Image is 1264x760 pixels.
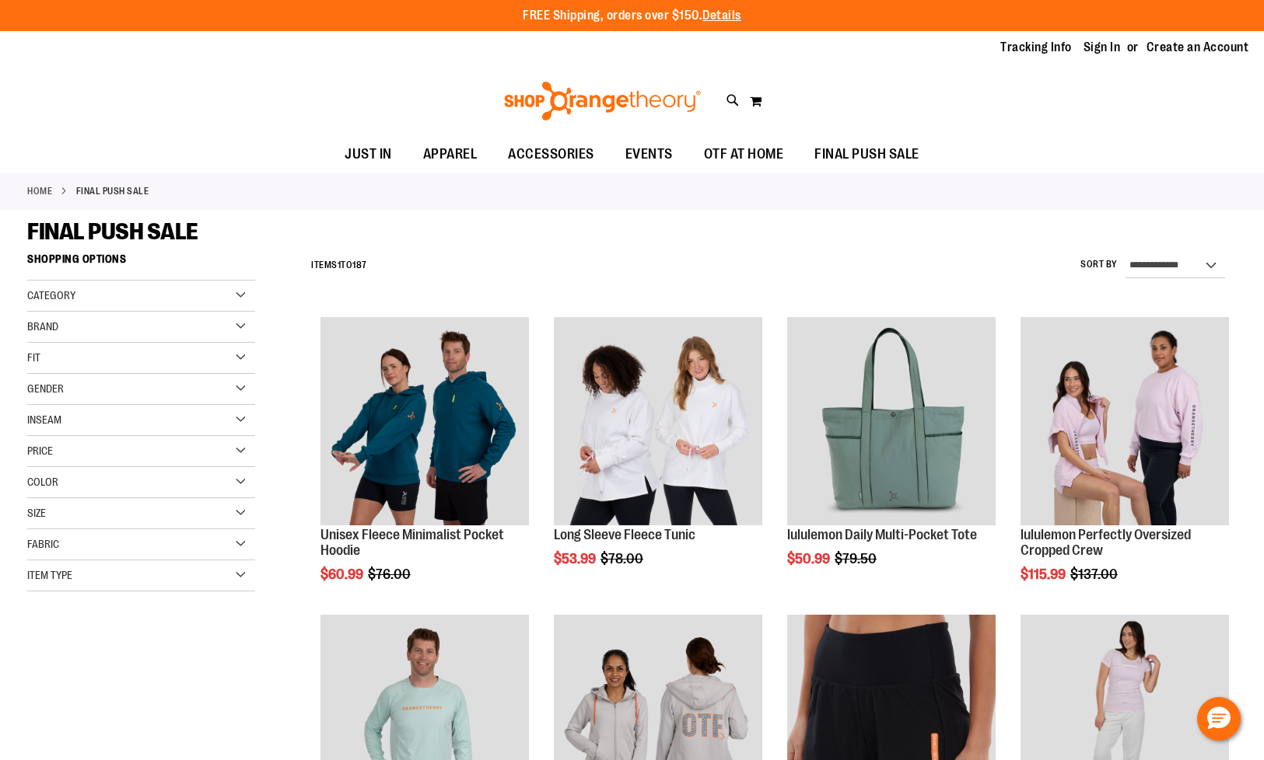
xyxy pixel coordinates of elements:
[625,137,673,172] span: EVENTS
[1013,309,1237,622] div: product
[1000,39,1072,56] a: Tracking Info
[779,309,1003,606] div: product
[408,137,493,173] a: APPAREL
[492,137,610,173] a: ACCESSORIES
[368,567,413,582] span: $76.00
[688,137,800,173] a: OTF AT HOME
[554,551,598,567] span: $53.99
[600,551,646,567] span: $78.00
[787,527,977,542] a: lululemon Daily Multi-Pocket Tote
[1021,317,1229,528] a: lululemon Perfectly Oversized Cropped Crew
[320,567,366,582] span: $60.99
[311,253,367,277] h2: Items to
[27,507,46,519] span: Size
[27,476,58,488] span: Color
[27,320,58,333] span: Brand
[27,184,52,198] a: Home
[523,7,741,25] p: FREE Shipping, orders over $150.
[1070,567,1120,582] span: $137.00
[1021,317,1229,525] img: lululemon Perfectly Oversized Cropped Crew
[1021,527,1191,558] a: lululemon Perfectly Oversized Cropped Crew
[338,260,341,270] span: 1
[27,538,59,550] span: Fabric
[554,317,762,525] img: Product image for Fleece Long Sleeve
[345,137,392,172] span: JUST IN
[546,309,770,606] div: product
[787,317,996,528] a: lululemon Daily Multi-Pocket Tote
[814,137,919,172] span: FINAL PUSH SALE
[835,551,879,567] span: $79.50
[27,246,255,281] strong: Shopping Options
[704,137,784,172] span: OTF AT HOME
[320,317,529,525] img: Unisex Fleece Minimalist Pocket Hoodie
[320,317,529,528] a: Unisex Fleece Minimalist Pocket Hoodie
[27,413,61,426] span: Inseam
[502,82,703,120] img: Shop Orangetheory
[27,351,40,364] span: Fit
[799,137,935,172] a: FINAL PUSH SALE
[787,317,996,525] img: lululemon Daily Multi-Pocket Tote
[320,527,504,558] a: Unisex Fleece Minimalist Pocket Hoodie
[610,137,688,173] a: EVENTS
[1021,567,1068,582] span: $115.99
[27,569,72,581] span: Item Type
[554,527,695,542] a: Long Sleeve Fleece Tunic
[423,137,478,172] span: APPAREL
[787,551,832,567] span: $50.99
[27,289,75,302] span: Category
[1147,39,1249,56] a: Create an Account
[352,260,367,270] span: 187
[27,444,53,457] span: Price
[554,317,762,528] a: Product image for Fleece Long Sleeve
[1080,258,1118,271] label: Sort By
[702,9,741,23] a: Details
[27,218,198,245] span: FINAL PUSH SALE
[27,382,64,395] span: Gender
[1197,697,1241,741] button: Hello, have a question? Let’s chat.
[1084,39,1121,56] a: Sign In
[329,137,408,173] a: JUST IN
[313,309,537,622] div: product
[76,184,149,198] strong: FINAL PUSH SALE
[508,137,594,172] span: ACCESSORIES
